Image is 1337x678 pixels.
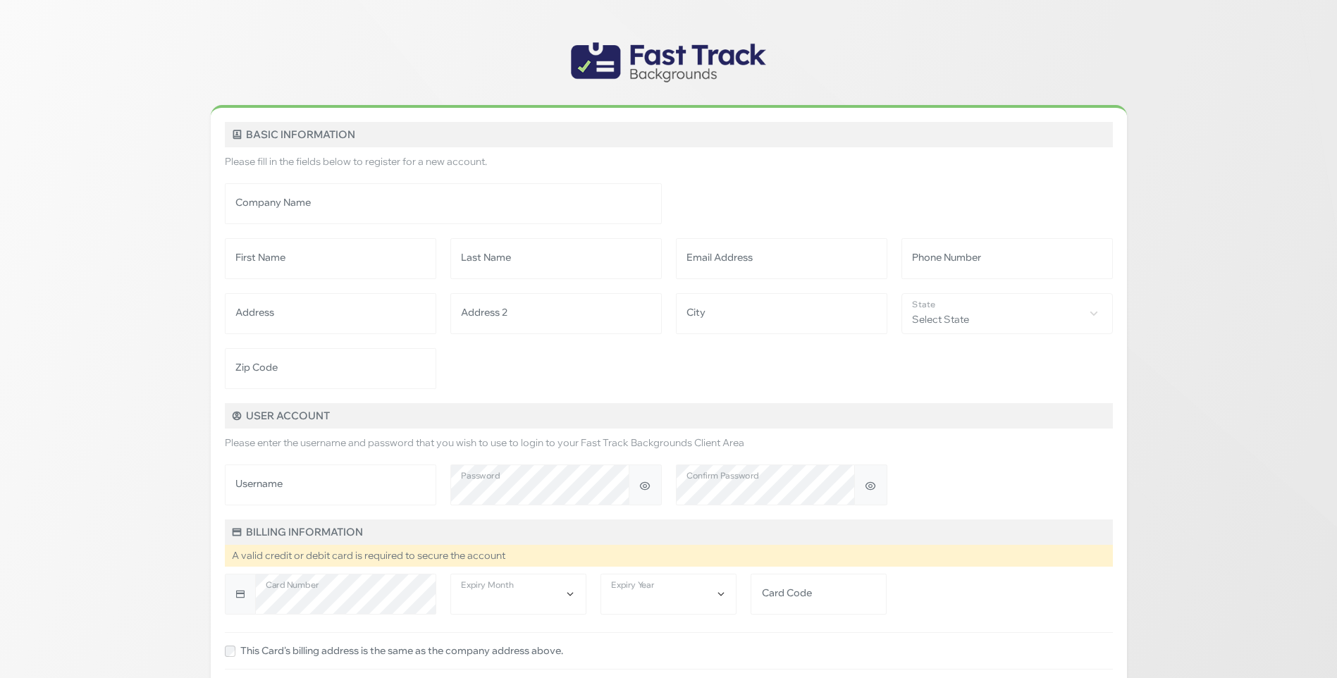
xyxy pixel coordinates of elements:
h5: Billing Information [225,519,1113,545]
p: Please enter the username and password that you wish to use to login to your Fast Track Backgroun... [225,436,1113,450]
h5: Basic Information [225,122,1113,147]
h5: User Account [225,403,1113,429]
label: This Card's billing address is the same as the company address above. [240,643,563,658]
span: Select State [901,293,1113,334]
p: Please fill in the fields below to register for a new account. [225,154,1113,169]
div: A valid credit or debit card is required to secure the account [225,545,1113,567]
span: Select State [902,294,1112,332]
